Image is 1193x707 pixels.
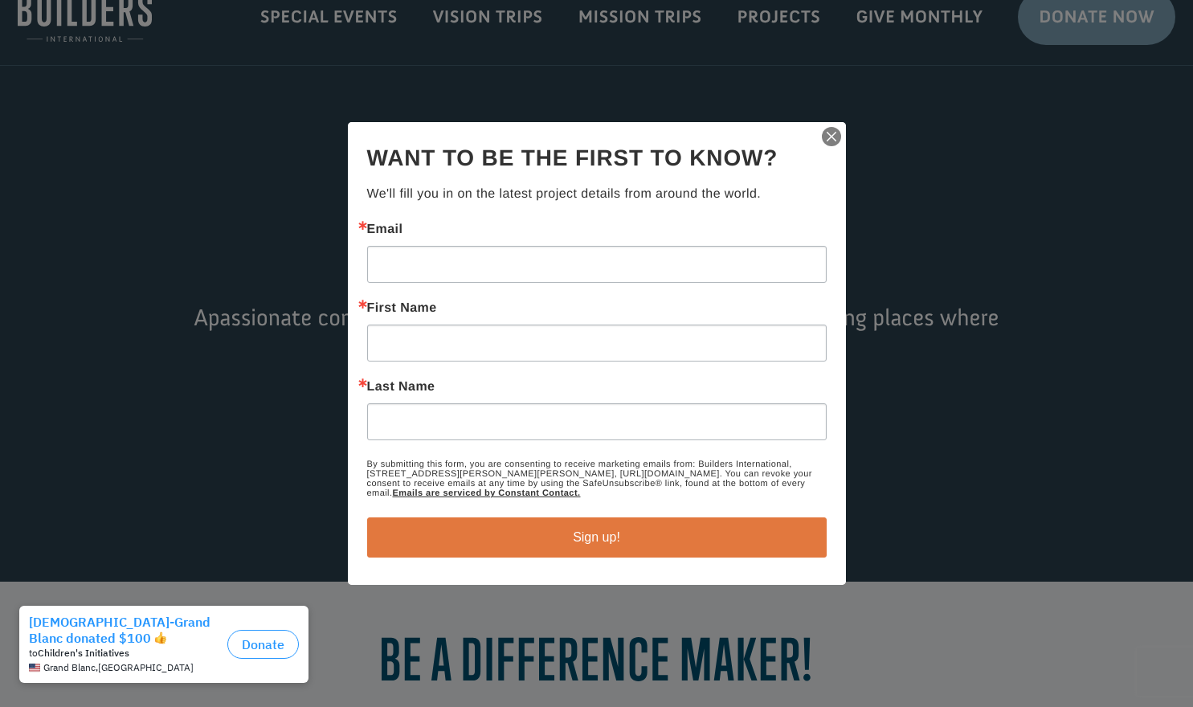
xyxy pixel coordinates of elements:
p: By submitting this form, you are consenting to receive marketing emails from: Builders Internatio... [367,460,827,498]
img: emoji thumbsUp [154,34,167,47]
label: Email [367,223,827,236]
img: US.png [29,64,40,76]
div: [DEMOGRAPHIC_DATA]-Grand Blanc donated $100 [29,16,221,48]
h2: Want to be the first to know? [367,141,827,175]
strong: Children's Initiatives [38,49,129,61]
span: Grand Blanc , [GEOGRAPHIC_DATA] [43,64,194,76]
div: to [29,50,221,61]
button: Donate [227,32,299,61]
img: ctct-close-x.svg [820,125,843,148]
label: First Name [367,302,827,315]
label: Last Name [367,381,827,394]
a: Emails are serviced by Constant Contact. [392,488,580,498]
button: Sign up! [367,517,827,558]
p: We'll fill you in on the latest project details from around the world. [367,185,827,204]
